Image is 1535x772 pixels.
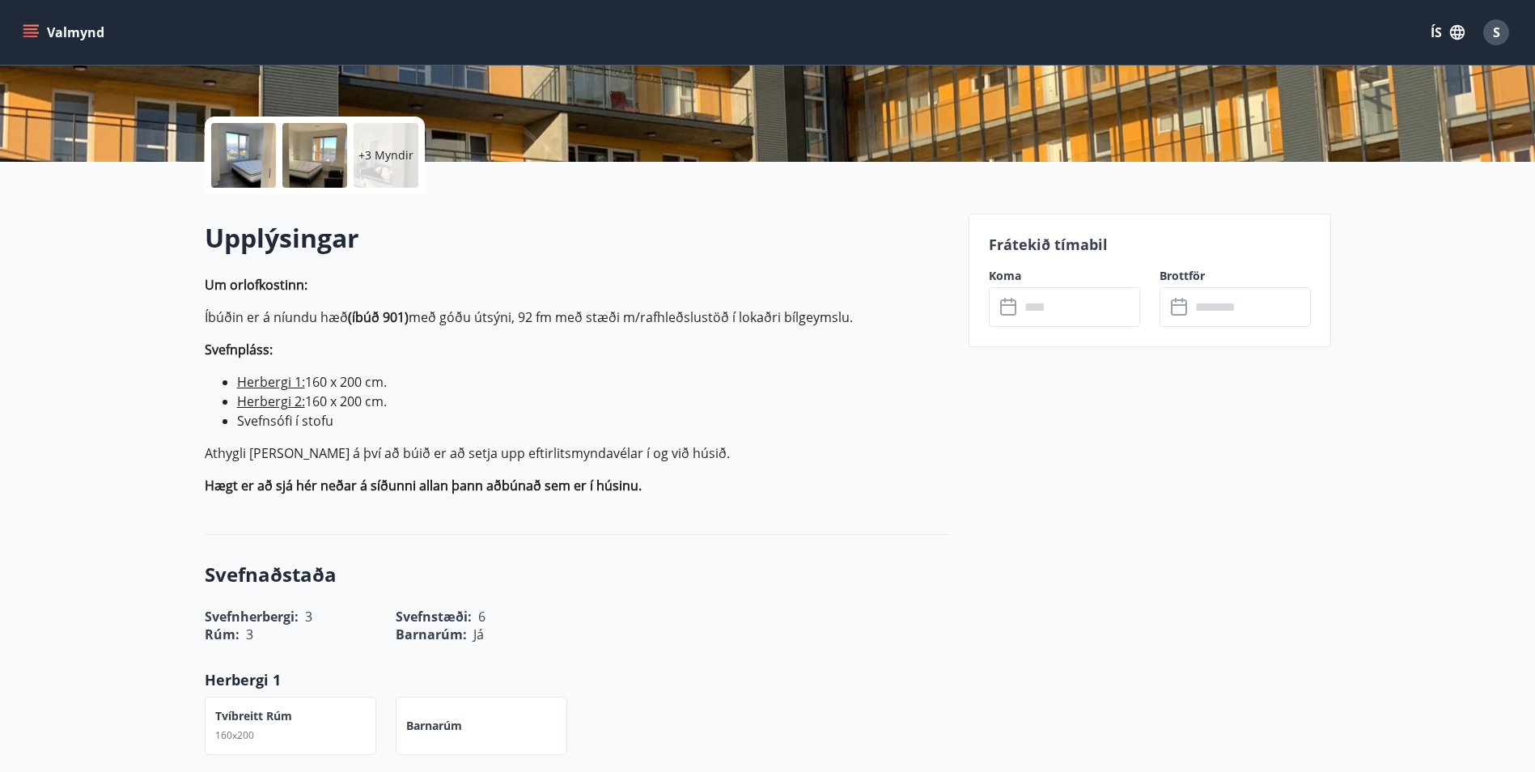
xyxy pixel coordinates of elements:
[989,268,1140,284] label: Koma
[237,392,949,411] li: 160 x 200 cm.
[237,373,305,391] ins: Herbergi 1:
[215,708,292,724] p: Tvíbreitt rúm
[205,626,240,643] span: Rúm :
[1422,18,1474,47] button: ÍS
[396,626,467,643] span: Barnarúm :
[205,276,307,294] strong: Um orlofkostinn:
[205,443,949,463] p: Athygli [PERSON_NAME] á því að búið er að setja upp eftirlitsmyndavélar í og við húsið.
[205,220,949,256] h2: Upplýsingar
[205,341,273,358] strong: Svefnpláss:
[358,147,413,163] p: +3 Myndir
[1493,23,1500,41] span: S
[237,372,949,392] li: 160 x 200 cm.
[19,18,111,47] button: menu
[246,626,253,643] span: 3
[406,718,462,734] p: Barnarúm
[237,392,305,410] ins: Herbergi 2:
[1160,268,1311,284] label: Brottför
[237,411,949,431] li: Svefnsófi í stofu
[989,234,1311,255] p: Frátekið tímabil
[215,728,254,742] span: 160x200
[473,626,484,643] span: Já
[205,561,949,588] h3: Svefnaðstaða
[205,477,642,494] strong: Hægt er að sjá hér neðar á síðunni allan þann aðbúnað sem er í húsinu.
[348,308,409,326] strong: (íbúð 901)
[205,308,949,327] p: Íbúðin er á níundu hæð með góðu útsýni, 92 fm með stæði m/rafhleðslustöð í lokaðri bílgeymslu.
[205,669,949,690] p: Herbergi 1
[1477,13,1516,52] button: S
